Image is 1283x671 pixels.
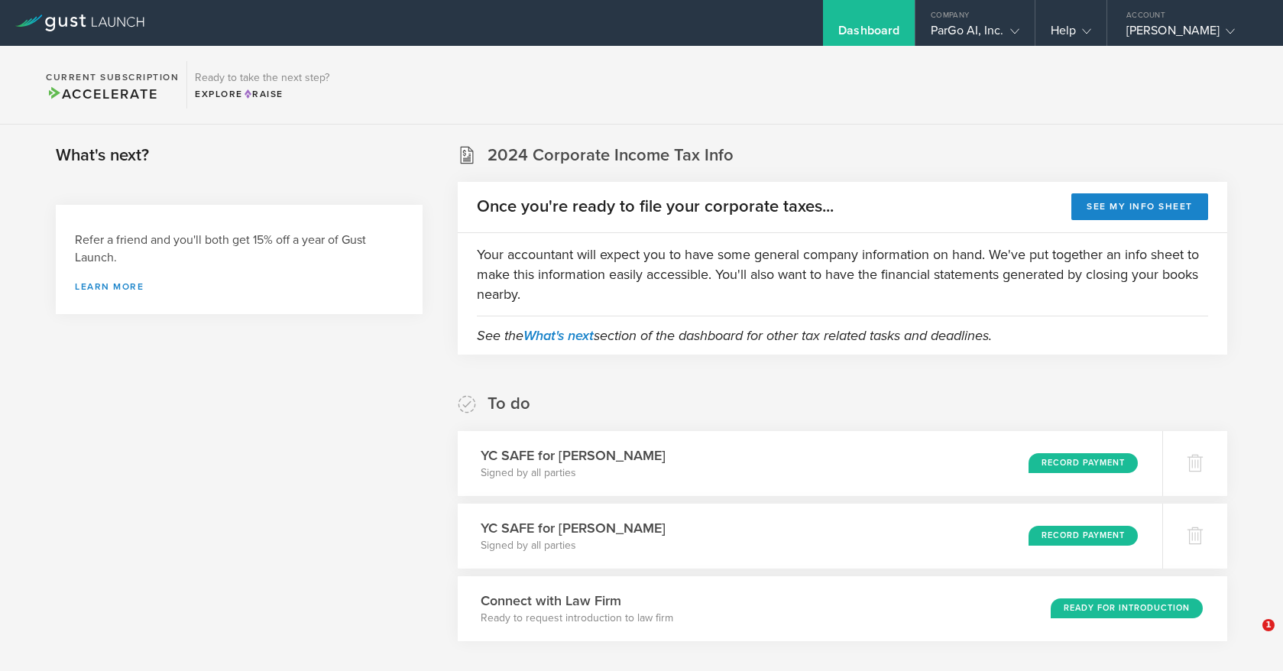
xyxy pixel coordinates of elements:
[195,87,329,101] div: Explore
[481,518,666,538] h3: YC SAFE for [PERSON_NAME]
[458,504,1162,569] div: YC SAFE for [PERSON_NAME]Signed by all partiesRecord Payment
[838,23,899,46] div: Dashboard
[1029,526,1138,546] div: Record Payment
[458,431,1162,496] div: YC SAFE for [PERSON_NAME]Signed by all partiesRecord Payment
[243,89,283,99] span: Raise
[1029,453,1138,473] div: Record Payment
[186,61,337,109] div: Ready to take the next step?ExploreRaise
[1231,619,1268,656] iframe: Intercom live chat
[481,465,666,481] p: Signed by all parties
[481,446,666,465] h3: YC SAFE for [PERSON_NAME]
[1051,23,1091,46] div: Help
[481,538,666,553] p: Signed by all parties
[488,144,734,167] h2: 2024 Corporate Income Tax Info
[477,327,992,344] em: See the section of the dashboard for other tax related tasks and deadlines.
[458,576,1227,641] div: Connect with Law FirmReady to request introduction to law firmReady for Introduction
[481,611,673,626] p: Ready to request introduction to law firm
[488,393,530,415] h2: To do
[75,282,403,291] a: Learn more
[477,196,834,218] h2: Once you're ready to file your corporate taxes...
[931,23,1019,46] div: ParGo AI, Inc.
[1126,23,1256,46] div: [PERSON_NAME]
[523,327,594,344] a: What's next
[1051,598,1203,618] div: Ready for Introduction
[75,232,403,267] h3: Refer a friend and you'll both get 15% off a year of Gust Launch.
[477,245,1208,304] p: Your accountant will expect you to have some general company information on hand. We've put toget...
[56,144,149,167] h2: What's next?
[46,86,157,102] span: Accelerate
[195,73,329,83] h3: Ready to take the next step?
[1071,193,1208,220] button: See my info sheet
[481,591,673,611] h3: Connect with Law Firm
[46,73,179,82] h2: Current Subscription
[1262,619,1275,631] span: 1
